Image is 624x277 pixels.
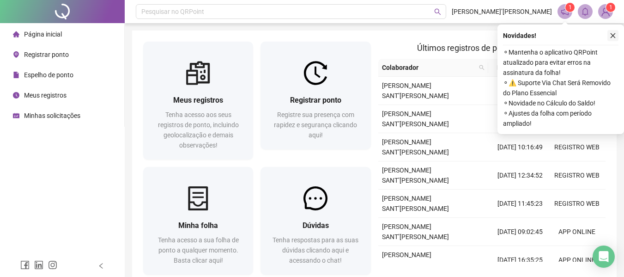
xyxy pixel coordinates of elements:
[158,111,239,149] span: Tenha acesso aos seus registros de ponto, incluindo geolocalização e demais observações!
[98,263,104,269] span: left
[178,221,218,230] span: Minha folha
[24,31,62,38] span: Página inicial
[290,96,341,105] span: Registrar ponto
[503,98,618,108] span: ⚬ Novidade no Cálculo do Saldo!
[492,105,549,133] td: [DATE] 11:53:15
[261,42,370,149] a: Registrar pontoRegistre sua presença com rapidez e segurança clicando aqui!
[492,62,532,73] span: Data/Hora
[503,31,536,41] span: Novidades !
[492,246,549,274] td: [DATE] 16:35:25
[549,133,606,161] td: REGISTRO WEB
[13,112,19,119] span: schedule
[492,190,549,218] td: [DATE] 11:45:23
[382,110,449,128] span: [PERSON_NAME] SANT’[PERSON_NAME]
[24,112,80,119] span: Minhas solicitações
[492,161,549,190] td: [DATE] 12:34:52
[549,218,606,246] td: APP ONLINE
[382,138,449,156] span: [PERSON_NAME] SANT’[PERSON_NAME]
[549,190,606,218] td: REGISTRO WEB
[382,62,476,73] span: Colaborador
[488,59,543,77] th: Data/Hora
[599,5,612,18] img: 64899
[20,260,30,270] span: facebook
[273,236,358,264] span: Tenha respostas para as suas dúvidas clicando aqui e acessando o chat!
[382,251,449,269] span: [PERSON_NAME] SANT’[PERSON_NAME]
[382,166,449,184] span: [PERSON_NAME] SANT’[PERSON_NAME]
[479,65,485,70] span: search
[492,77,549,105] td: [DATE] 12:42:30
[477,61,486,74] span: search
[565,3,575,12] sup: 1
[24,71,73,79] span: Espelho de ponto
[13,72,19,78] span: file
[609,4,612,11] span: 1
[606,3,615,12] sup: Atualize o seu contato no menu Meus Dados
[593,246,615,268] div: Open Intercom Messenger
[549,246,606,274] td: APP ONLINE
[261,167,370,275] a: DúvidasTenha respostas para as suas dúvidas clicando aqui e acessando o chat!
[173,96,223,105] span: Meus registros
[610,32,616,39] span: close
[382,223,449,240] span: [PERSON_NAME] SANT’[PERSON_NAME]
[382,82,449,99] span: [PERSON_NAME] SANT’[PERSON_NAME]
[434,8,441,15] span: search
[24,51,69,58] span: Registrar ponto
[143,167,253,275] a: Minha folhaTenha acesso a sua folha de ponto a qualquer momento. Basta clicar aqui!
[503,108,618,129] span: ⚬ Ajustes da folha com período ampliado!
[158,236,239,264] span: Tenha acesso a sua folha de ponto a qualquer momento. Basta clicar aqui!
[274,111,357,139] span: Registre sua presença com rapidez e segurança clicando aqui!
[549,161,606,190] td: REGISTRO WEB
[492,218,549,246] td: [DATE] 09:02:45
[452,6,552,17] span: [PERSON_NAME]’[PERSON_NAME]
[382,195,449,212] span: [PERSON_NAME] SANT’[PERSON_NAME]
[13,51,19,58] span: environment
[561,7,569,16] span: notification
[48,260,57,270] span: instagram
[143,42,253,160] a: Meus registrosTenha acesso aos seus registros de ponto, incluindo geolocalização e demais observa...
[503,78,618,98] span: ⚬ ⚠️ Suporte Via Chat Será Removido do Plano Essencial
[417,43,566,53] span: Últimos registros de ponto sincronizados
[492,133,549,161] td: [DATE] 10:16:49
[581,7,589,16] span: bell
[24,92,67,99] span: Meus registros
[303,221,329,230] span: Dúvidas
[13,92,19,98] span: clock-circle
[13,31,19,37] span: home
[34,260,43,270] span: linkedin
[569,4,572,11] span: 1
[503,47,618,78] span: ⚬ Mantenha o aplicativo QRPoint atualizado para evitar erros na assinatura da folha!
